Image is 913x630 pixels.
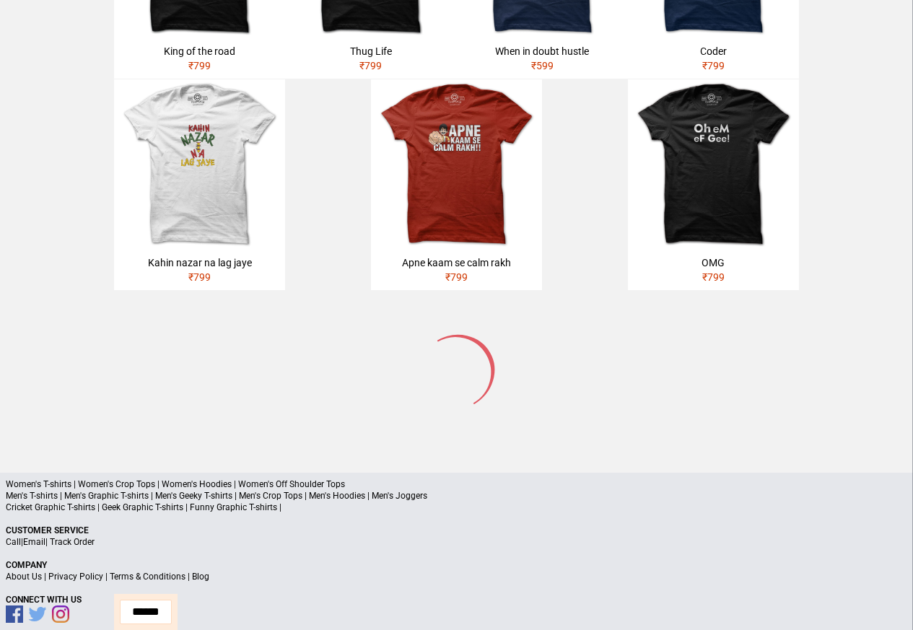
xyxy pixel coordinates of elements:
[6,478,907,490] p: Women's T-shirts | Women's Crop Tops | Women's Hoodies | Women's Off Shoulder Tops
[463,44,622,58] div: When in doubt hustle
[192,572,209,582] a: Blog
[48,572,103,582] a: Privacy Policy
[702,271,725,283] span: ₹ 799
[120,255,279,270] div: Kahin nazar na lag jaye
[634,255,793,270] div: OMG
[628,79,799,291] a: OMG₹799
[188,271,211,283] span: ₹ 799
[6,559,907,571] p: Company
[531,60,554,71] span: ₹ 599
[6,502,907,513] p: Cricket Graphic T-shirts | Geek Graphic T-shirts | Funny Graphic T-shirts |
[359,60,382,71] span: ₹ 799
[6,536,907,548] p: | |
[6,525,907,536] p: Customer Service
[6,490,907,502] p: Men's T-shirts | Men's Graphic T-shirts | Men's Geeky T-shirts | Men's Crop Tops | Men's Hoodies ...
[188,60,211,71] span: ₹ 799
[634,44,793,58] div: Coder
[50,537,95,547] a: Track Order
[371,79,542,250] img: APNE-KAAM-SE-CALM.jpg
[120,44,279,58] div: King of the road
[6,537,21,547] a: Call
[6,572,42,582] a: About Us
[377,255,536,270] div: Apne kaam se calm rakh
[291,44,450,58] div: Thug Life
[6,594,907,605] p: Connect With Us
[628,79,799,250] img: omg.jpg
[114,79,285,250] img: kahin-nazar-na-lag-jaye.jpg
[371,79,542,291] a: Apne kaam se calm rakh₹799
[6,571,907,582] p: | | |
[23,537,45,547] a: Email
[114,79,285,291] a: Kahin nazar na lag jaye₹799
[445,271,468,283] span: ₹ 799
[702,60,725,71] span: ₹ 799
[110,572,185,582] a: Terms & Conditions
